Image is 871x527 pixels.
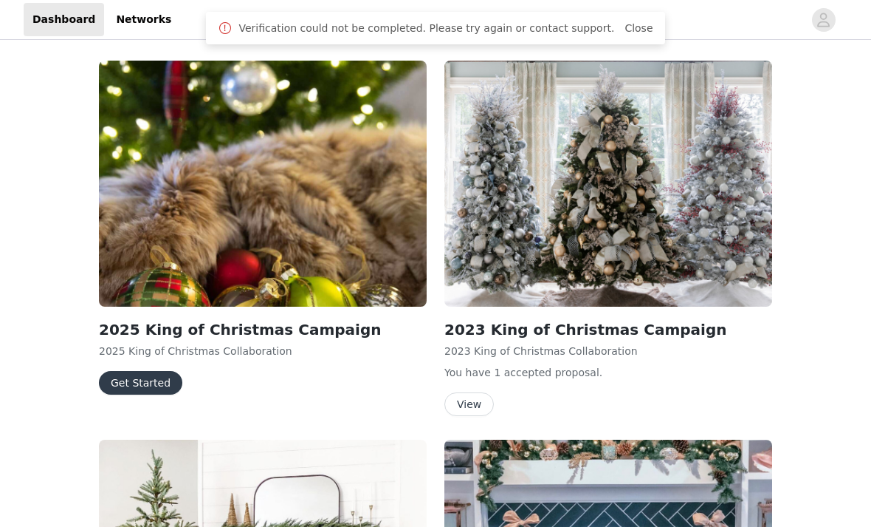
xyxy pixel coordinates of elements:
[444,365,772,381] p: You have 1 accepted proposal .
[24,3,104,36] a: Dashboard
[444,392,494,416] button: View
[238,21,614,36] span: Verification could not be completed. Please try again or contact support.
[444,61,772,307] img: King Of Christmas
[444,344,772,359] p: 2023 King of Christmas Collaboration
[624,22,653,34] a: Close
[816,8,830,32] div: avatar
[99,344,427,359] p: 2025 King of Christmas Collaboration
[99,371,182,395] button: Get Started
[99,61,427,307] img: King Of Christmas
[444,319,772,341] h2: 2023 King of Christmas Campaign
[107,3,180,36] a: Networks
[444,399,494,410] a: View
[99,319,427,341] h2: 2025 King of Christmas Campaign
